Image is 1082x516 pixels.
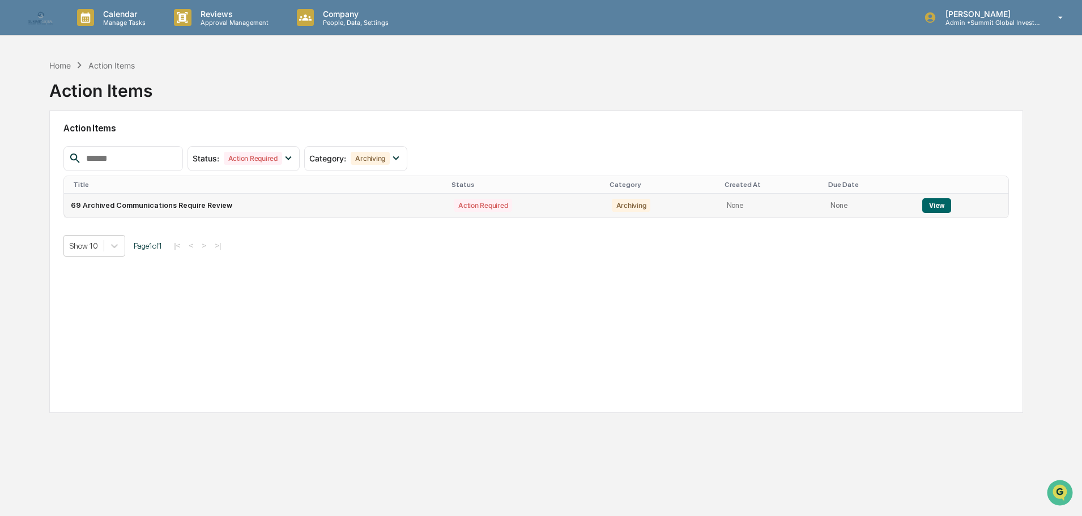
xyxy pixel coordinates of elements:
span: Page 1 of 1 [134,241,162,250]
div: Home [49,61,71,70]
p: Company [314,9,394,19]
div: Archiving [612,199,651,212]
span: Attestations [93,143,140,154]
iframe: Open customer support [1046,479,1076,509]
p: How can we help? [11,24,206,42]
div: Title [73,181,442,189]
p: Reviews [191,9,274,19]
td: None [720,194,824,218]
h2: Action Items [63,123,1009,134]
button: > [198,241,210,250]
p: Admin • Summit Global Investments [936,19,1042,27]
button: Start new chat [193,90,206,104]
td: None [824,194,915,218]
a: Powered byPylon [80,191,137,201]
p: Approval Management [191,19,274,27]
p: People, Data, Settings [314,19,394,27]
button: |< [171,241,184,250]
span: Data Lookup [23,164,71,176]
p: Manage Tasks [94,19,151,27]
button: >| [211,241,224,250]
button: View [922,198,951,213]
div: Category [610,181,715,189]
span: Preclearance [23,143,73,154]
div: Action Items [88,61,135,70]
div: Created At [725,181,820,189]
span: Category : [309,153,346,163]
div: We're available if you need us! [39,98,143,107]
span: Pylon [113,192,137,201]
div: Action Items [49,71,152,101]
div: Due Date [828,181,911,189]
div: Start new chat [39,87,186,98]
a: 🔎Data Lookup [7,160,76,180]
td: 69 Archived Communications Require Review [64,194,447,218]
a: View [922,201,951,210]
img: logo [27,9,54,26]
div: 🗄️ [82,144,91,153]
div: Action Required [454,199,512,212]
p: Calendar [94,9,151,19]
p: [PERSON_NAME] [936,9,1042,19]
a: 🗄️Attestations [78,138,145,159]
button: < [186,241,197,250]
a: 🖐️Preclearance [7,138,78,159]
div: 🔎 [11,165,20,174]
div: Archiving [351,152,390,165]
img: 1746055101610-c473b297-6a78-478c-a979-82029cc54cd1 [11,87,32,107]
span: Status : [193,153,219,163]
div: 🖐️ [11,144,20,153]
div: Status [451,181,600,189]
div: Action Required [224,152,282,165]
